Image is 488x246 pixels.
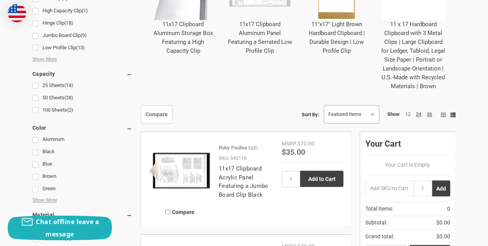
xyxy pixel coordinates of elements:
[32,171,132,182] a: Brown
[427,111,432,117] a: 36
[308,21,365,54] a: 11"x17" Light Brown Hardboard Clipboard | Durable Design | Low Profile Clip
[447,205,450,213] span: 0
[282,147,305,157] span: $35.00
[32,196,57,204] span: Show More
[432,180,450,196] button: Add
[297,141,314,147] span: $70.00
[365,137,450,156] div: Your Cart
[365,233,394,241] span: Grand total:
[81,32,87,38] span: (9)
[219,165,268,198] a: 11x17 Clipboard Acrylic Panel Featuring a Jumbo Board Clip Black
[32,105,132,115] a: 100 Sheets
[141,105,172,124] a: Compare
[282,140,296,148] div: MSRP
[8,216,112,240] button: Chat offline leave a message
[228,21,292,54] a: 11x17 Clipboard Aluminum Panel Featuring a Serrated Low Profile Clip
[32,210,132,219] h5: Material
[436,233,450,241] span: $0.00
[32,18,132,28] a: Hinge Clip
[365,219,387,227] span: Subtotal:
[365,205,393,213] span: Total Items:
[165,209,170,214] input: Compare
[64,82,73,88] span: (14)
[8,4,26,22] img: duty and tax information for United States
[405,111,410,117] a: 12
[365,180,414,196] input: Add SKU to Cart
[32,134,132,145] a: Aluminum
[302,109,319,120] label: Sort By:
[154,21,213,54] a: 11x17 Clipboard Aluminum Storage Box Featuring a High Capacity Clip
[149,140,211,201] img: 11x17 Clipboard Acrylic Panel Featuring a Jumbo Board Clip Black
[64,20,73,26] span: (18)
[32,80,132,91] a: 25 Sheets
[365,161,450,169] p: Your Cart Is Empty.
[381,21,445,90] a: 11 x 17 Hardboard Clipboard with 3 Metal Clips | Large Clipboard for Ledger, Tabloid, Legal Size ...
[32,123,132,132] h5: Color
[32,159,132,169] a: Blue
[387,110,400,117] span: Show
[149,206,211,218] label: Compare
[219,144,259,152] p: Ruby Paulina LLC.
[64,95,73,100] span: (28)
[82,8,88,13] span: (1)
[436,219,450,227] span: $0.00
[300,171,343,187] input: Add to Cart
[67,107,73,113] span: (2)
[32,55,57,63] span: Show More
[32,43,132,53] a: Low Profile Clip
[32,69,132,79] h5: Capacity
[76,45,85,50] span: (13)
[32,30,132,41] a: Jumbo Board Clip
[416,111,421,117] a: 24
[65,236,71,241] span: (8)
[32,147,132,157] a: Black
[219,154,247,162] p: SKU: 542110
[32,6,132,16] a: High Capacity Clip
[36,218,99,238] span: Chat offline leave a message
[32,93,132,103] a: 50 Sheets
[32,184,132,194] a: Green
